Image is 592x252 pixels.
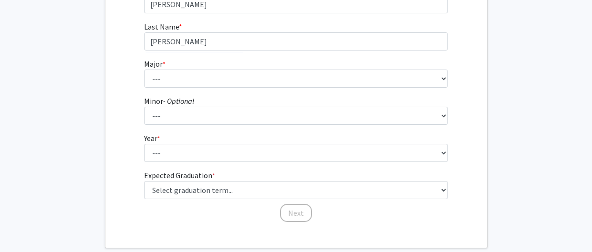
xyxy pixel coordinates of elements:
[144,22,179,31] span: Last Name
[144,95,194,107] label: Minor
[144,132,160,144] label: Year
[144,170,215,181] label: Expected Graduation
[7,209,41,245] iframe: Chat
[163,96,194,106] i: - Optional
[280,204,312,222] button: Next
[144,58,166,70] label: Major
